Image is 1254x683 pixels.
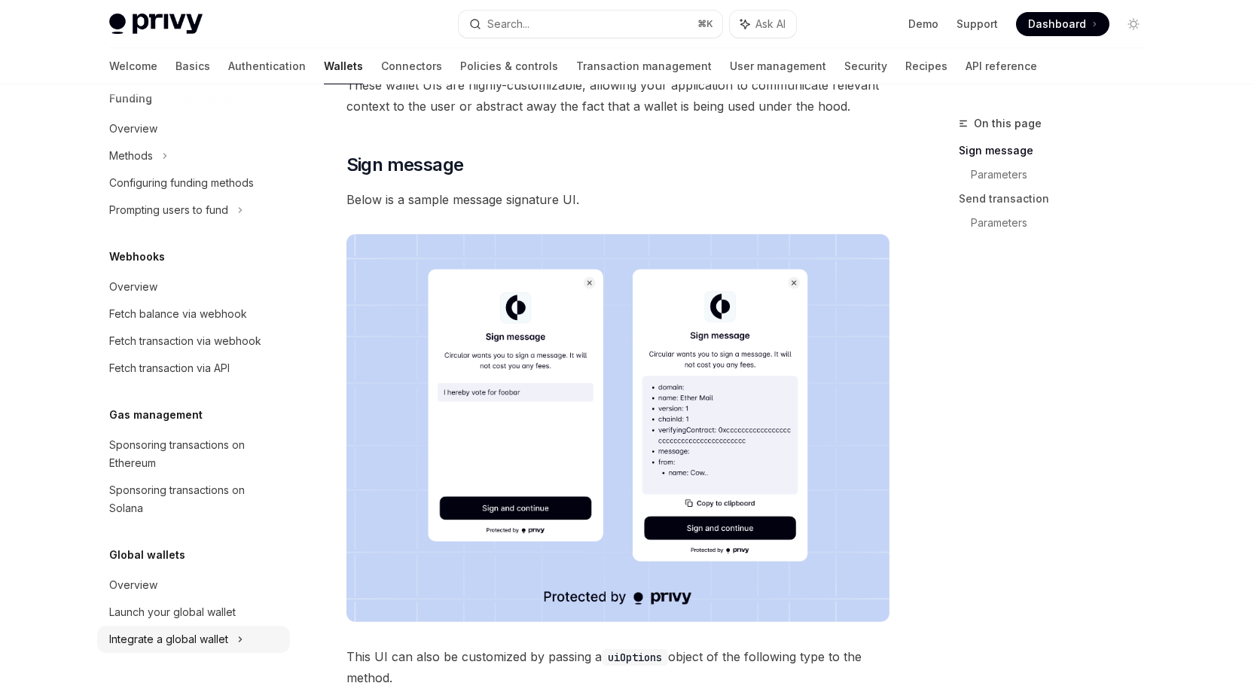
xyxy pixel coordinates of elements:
a: Sponsoring transactions on Solana [97,477,290,522]
span: These wallet UIs are highly-customizable, allowing your application to communicate relevant conte... [346,75,889,117]
a: Wallets [324,48,363,84]
a: Support [957,17,998,32]
span: Ask AI [755,17,786,32]
a: Fetch transaction via webhook [97,328,290,355]
img: light logo [109,14,203,35]
div: Overview [109,576,157,594]
div: Integrate a global wallet [109,630,228,648]
a: Send transaction [959,187,1158,211]
span: On this page [974,114,1042,133]
div: Methods [109,147,153,165]
a: Overview [97,572,290,599]
button: Ask AI [730,11,796,38]
div: Search... [487,15,529,33]
a: Policies & controls [460,48,558,84]
a: Transaction management [576,48,712,84]
div: Prompting users to fund [109,201,228,219]
a: Basics [175,48,210,84]
a: Demo [908,17,938,32]
button: Search...⌘K [459,11,722,38]
a: Welcome [109,48,157,84]
a: Fetch transaction via API [97,355,290,382]
a: Parameters [971,163,1158,187]
a: Overview [97,115,290,142]
span: Sign message [346,153,464,177]
div: Fetch transaction via webhook [109,332,261,350]
a: Dashboard [1016,12,1109,36]
a: API reference [966,48,1037,84]
span: Dashboard [1028,17,1086,32]
a: Authentication [228,48,306,84]
div: Sponsoring transactions on Solana [109,481,281,517]
div: Overview [109,278,157,296]
span: Below is a sample message signature UI. [346,189,889,210]
a: Connectors [381,48,442,84]
code: uiOptions [602,649,668,666]
a: Parameters [971,211,1158,235]
button: Toggle dark mode [1121,12,1146,36]
div: Overview [109,120,157,138]
h5: Webhooks [109,248,165,266]
h5: Global wallets [109,546,185,564]
a: Sponsoring transactions on Ethereum [97,431,290,477]
a: Configuring funding methods [97,169,290,197]
a: User management [730,48,826,84]
a: Security [844,48,887,84]
a: Launch your global wallet [97,599,290,626]
div: Fetch transaction via API [109,359,230,377]
div: Configuring funding methods [109,174,254,192]
a: Recipes [905,48,947,84]
a: Overview [97,273,290,300]
div: Sponsoring transactions on Ethereum [109,436,281,472]
a: Sign message [959,139,1158,163]
div: Launch your global wallet [109,603,236,621]
span: ⌘ K [697,18,713,30]
a: Fetch balance via webhook [97,300,290,328]
img: images/Sign.png [346,234,889,622]
h5: Gas management [109,406,203,424]
div: Fetch balance via webhook [109,305,247,323]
